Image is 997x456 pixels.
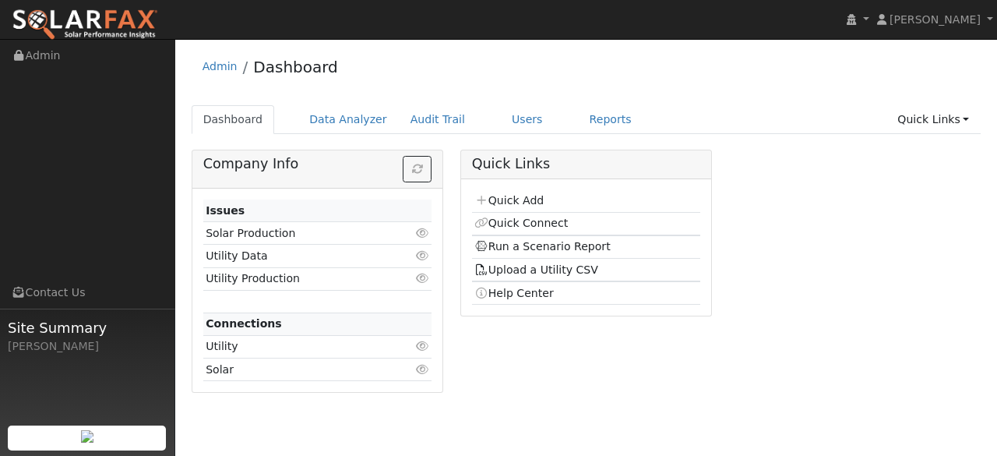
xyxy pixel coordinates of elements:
td: Solar Production [203,222,395,245]
a: Dashboard [253,58,338,76]
a: Quick Add [474,194,544,207]
i: Click to view [415,228,429,239]
i: Click to view [415,273,429,284]
a: Help Center [474,287,554,299]
strong: Connections [206,317,282,330]
img: SolarFax [12,9,158,41]
span: Site Summary [8,317,167,338]
a: Run a Scenario Report [474,240,611,253]
a: Quick Connect [474,217,568,229]
h5: Quick Links [472,156,701,172]
a: Users [500,105,555,134]
img: retrieve [81,430,93,443]
i: Click to view [415,364,429,375]
td: Utility [203,335,395,358]
a: Audit Trail [399,105,477,134]
span: [PERSON_NAME] [890,13,981,26]
i: Click to view [415,250,429,261]
i: Click to view [415,341,429,352]
a: Admin [203,60,238,72]
td: Solar [203,359,395,381]
a: Data Analyzer [298,105,399,134]
a: Quick Links [886,105,981,134]
td: Utility Production [203,267,395,290]
a: Reports [578,105,643,134]
a: Dashboard [192,105,275,134]
h5: Company Info [203,156,432,172]
div: [PERSON_NAME] [8,338,167,355]
strong: Issues [206,204,245,217]
td: Utility Data [203,245,395,267]
a: Upload a Utility CSV [474,263,598,276]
